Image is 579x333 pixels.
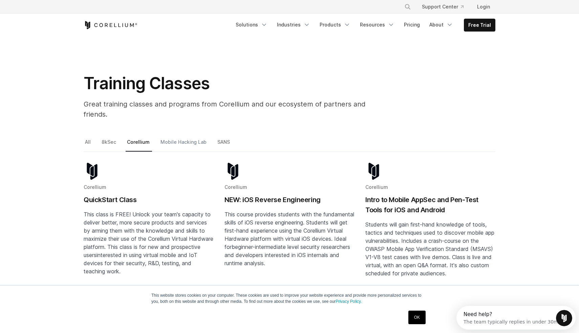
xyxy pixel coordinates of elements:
a: Solutions [232,19,272,31]
a: Mobile Hacking Lab [159,138,209,152]
p: This website stores cookies on your computer. These cookies are used to improve your website expe... [151,292,428,305]
iframe: Intercom live chat [556,310,572,326]
a: Products [316,19,355,31]
span: Students will gain first-hand knowledge of tools, tactics and techniques used to discover mobile ... [365,221,494,277]
a: Blog post summary: QuickStart Class [84,163,214,299]
a: Free Trial [464,19,495,31]
a: Blog post summary: NEW: iOS Reverse Engineering [224,163,355,299]
a: Blog post summary: Intro to Mobile AppSec and Pen-Test Tools for iOS and Android [365,163,495,299]
span: Corellium [224,184,247,190]
p: Great training classes and programs from Corellium and our ecosystem of partners and friends. [84,99,388,119]
h2: QuickStart Class [84,195,214,205]
a: Privacy Policy. [336,299,362,304]
div: Navigation Menu [396,1,495,13]
a: All [84,138,93,152]
a: Corellium Home [84,21,137,29]
a: Pricing [400,19,424,31]
h1: Training Classes [84,73,388,94]
h2: Intro to Mobile AppSec and Pen-Test Tools for iOS and Android [365,195,495,215]
span: beginner-intermediate level security researchers and developers interested in iOS internals and r... [224,243,350,267]
div: Navigation Menu [232,19,495,32]
a: Resources [356,19,399,31]
a: OK [408,311,426,324]
span: Corellium [365,184,388,190]
h2: NEW: iOS Reverse Engineering [224,195,355,205]
div: The team typically replies in under 30m [7,11,102,18]
a: Login [472,1,495,13]
span: This class is FREE! Unlock your team's capacity to deliver better, more secure products and servi... [84,211,213,258]
a: Support Center [416,1,469,13]
img: corellium-logo-icon-dark [84,163,101,180]
div: Open Intercom Messenger [3,3,122,21]
span: Corellium [84,184,106,190]
p: This course provides students with the fundamental skills of iOS reverse engineering. Students wi... [224,210,355,267]
a: Corellium [126,138,152,152]
a: SANS [216,138,232,152]
a: About [425,19,457,31]
iframe: Intercom live chat discovery launcher [456,306,576,330]
a: 8kSec [100,138,119,152]
button: Search [402,1,414,13]
a: Industries [273,19,314,31]
img: corellium-logo-icon-dark [224,163,241,180]
span: interested in using virtual mobile and IoT devices for their security, R&D, testing, and teaching... [84,252,197,275]
img: corellium-logo-icon-dark [365,163,382,180]
div: Need help? [7,6,102,11]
